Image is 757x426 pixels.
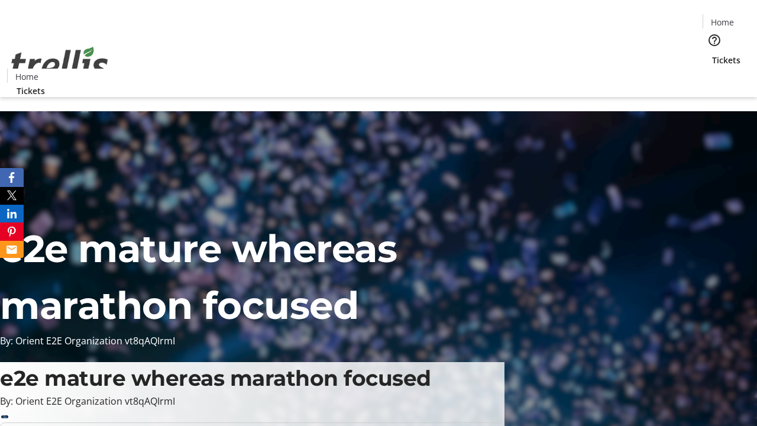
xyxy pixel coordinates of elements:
button: Help [703,28,726,52]
span: Tickets [17,85,45,97]
a: Tickets [703,54,750,66]
span: Home [711,16,734,28]
a: Home [8,70,46,83]
span: Tickets [712,54,740,66]
a: Home [703,16,741,28]
a: Tickets [7,85,54,97]
span: Home [15,70,38,83]
img: Orient E2E Organization vt8qAQIrmI's Logo [7,34,112,93]
button: Cart [703,66,726,90]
